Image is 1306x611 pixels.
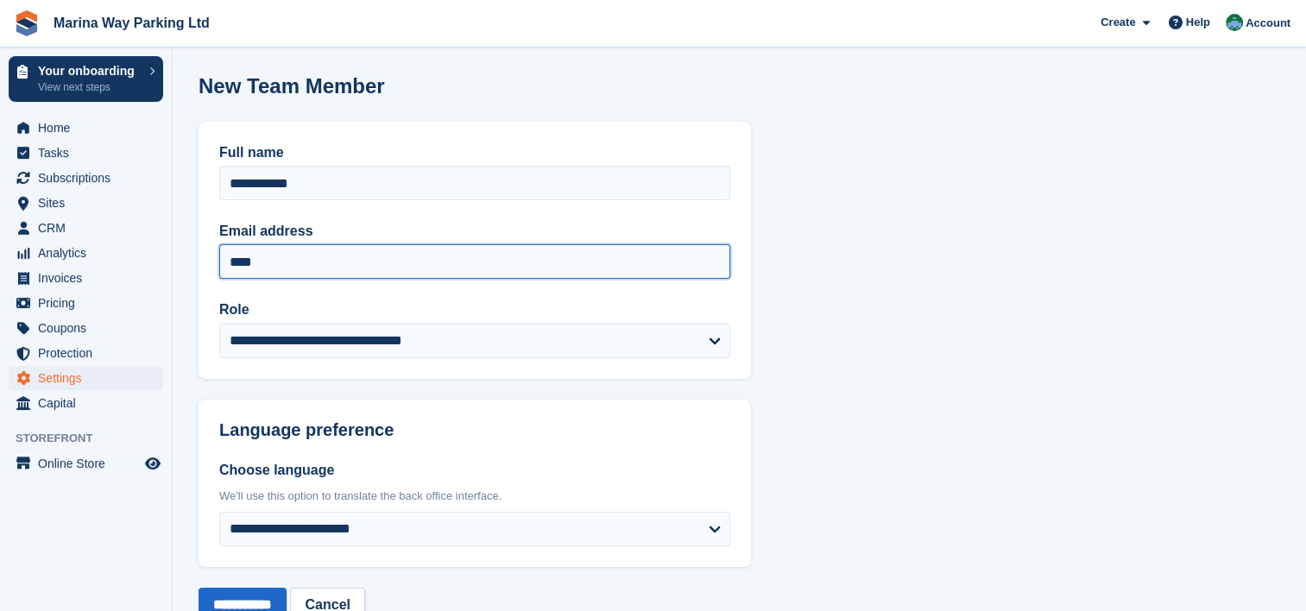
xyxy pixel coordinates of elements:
span: Subscriptions [38,166,142,190]
a: menu [9,316,163,340]
a: menu [9,116,163,140]
a: menu [9,341,163,365]
span: Create [1101,14,1135,31]
label: Role [219,299,730,320]
span: Coupons [38,316,142,340]
div: We'll use this option to translate the back office interface. [219,488,730,505]
span: Help [1186,14,1210,31]
label: Choose language [219,460,730,481]
p: View next steps [38,79,141,95]
a: Marina Way Parking Ltd [47,9,217,37]
span: Settings [38,366,142,390]
label: Full name [219,142,730,163]
a: menu [9,266,163,290]
a: menu [9,241,163,265]
span: Analytics [38,241,142,265]
a: Preview store [142,453,163,474]
span: Sites [38,191,142,215]
a: menu [9,366,163,390]
span: Pricing [38,291,142,315]
a: menu [9,216,163,240]
img: Paul Lewis [1226,14,1243,31]
h1: New Team Member [199,74,385,98]
a: menu [9,291,163,315]
span: Invoices [38,266,142,290]
label: Email address [219,221,730,242]
span: Account [1246,15,1290,32]
a: menu [9,166,163,190]
span: Online Store [38,451,142,476]
a: menu [9,451,163,476]
h2: Language preference [219,420,730,440]
span: Home [38,116,142,140]
a: menu [9,191,163,215]
a: menu [9,391,163,415]
p: Your onboarding [38,65,141,77]
span: Capital [38,391,142,415]
img: stora-icon-8386f47178a22dfd0bd8f6a31ec36ba5ce8667c1dd55bd0f319d3a0aa187defe.svg [14,10,40,36]
a: Your onboarding View next steps [9,56,163,102]
span: Storefront [16,430,172,447]
a: menu [9,141,163,165]
span: Tasks [38,141,142,165]
span: Protection [38,341,142,365]
span: CRM [38,216,142,240]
